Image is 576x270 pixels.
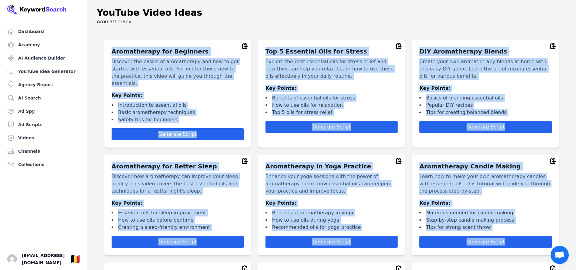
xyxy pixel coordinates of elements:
[265,200,398,207] h3: Key Points:
[265,209,398,216] li: Benefits of aromatherapy in yoga
[5,119,82,131] a: Ad Scripts
[419,216,552,224] li: Step-by-step candle making process
[5,132,82,144] a: Videos
[419,121,552,133] button: Generate Script
[419,173,552,195] p: Learn how to make your own aromatherapy candles with essential oils. This tutorial will guide you...
[265,85,398,92] h3: Key Points:
[112,200,244,207] h3: Key Points:
[5,158,82,171] a: Collections
[241,42,249,50] button: Copy to clipboard
[5,92,82,104] a: AI Search
[22,252,65,266] span: [EMAIL_ADDRESS][DOMAIN_NAME]
[87,7,576,25] div: Aromatherapy
[467,239,505,245] span: Generate Script
[265,121,398,133] button: Generate Script
[419,236,552,248] button: Generate Script
[5,79,82,91] a: Agency Report
[7,254,17,264] button: Open user button
[419,85,552,92] h3: Key Points:
[5,145,82,157] a: Channels
[70,253,81,265] button: 🇧🇪
[5,65,82,77] a: YouTube Idea Generator
[70,254,81,265] div: 🇧🇪
[5,105,82,117] a: Ad Spy
[158,131,197,137] span: Generate Script
[419,109,552,116] li: Tips for creating balanced blends
[419,58,552,80] p: Create your own aromatherapy blends at home with this easy DIY guide. Learn the art of mixing ess...
[112,173,244,195] p: Discover how aromatherapy can improve your sleep quality. This video covers the best essential oi...
[551,246,569,264] div: Open chat
[419,94,552,102] li: Basics of blending essential oils
[241,157,249,164] button: Copy to clipboard
[97,7,202,18] h1: YouTube Video Ideas
[419,162,552,171] h2: Aromatherapy Candle Making
[265,109,398,116] li: Top 5 oils for stress relief
[5,52,82,64] a: AI Audience Builder
[265,216,398,224] li: How to use oils during yoga
[5,25,82,37] a: Dashboard
[549,42,557,50] button: Copy to clipboard
[265,224,398,231] li: Recommended oils for yoga practice
[112,102,244,109] li: Introduction to essential oils
[419,209,552,216] li: Materials needed for candle making
[265,173,398,195] p: Enhance your yoga sessions with the power of aromatherapy. Learn how essential oils can deepen yo...
[265,236,398,248] button: Generate Script
[112,128,244,140] button: Generate Script
[112,209,244,216] li: Essential oils for sleep improvement
[395,157,402,164] button: Copy to clipboard
[112,162,244,171] h2: Aromatherapy for Better Sleep
[549,157,557,164] button: Copy to clipboard
[7,5,67,15] img: Your Company
[112,58,244,87] p: Discover the basics of aromatherapy and how to get started with essential oils. Perfect for those...
[419,224,552,231] li: Tips for strong scent throw
[419,47,552,56] h2: DIY Aromatherapy Blends
[419,102,552,109] li: Popular DIY recipes
[112,224,244,231] li: Creating a sleep-friendly environment
[312,239,350,245] span: Generate Script
[265,162,398,171] h2: Aromatherapy in Yoga Practice
[158,239,197,245] span: Generate Script
[419,200,552,207] h3: Key Points:
[112,116,244,123] li: Safety tips for beginners
[265,47,398,56] h2: Top 5 Essential Oils for Stress
[112,236,244,248] button: Generate Script
[112,92,244,99] h3: Key Points:
[265,58,398,80] p: Explore the best essential oils for stress relief and how they can help you relax. Learn how to u...
[467,124,505,130] span: Generate Script
[265,102,398,109] li: How to use oils for relaxation
[312,124,350,130] span: Generate Script
[112,216,244,224] li: How to use oils before bedtime
[112,109,244,116] li: Basic aromatherapy techniques
[112,47,244,56] h2: Aromatherapy for Beginners
[5,39,82,51] a: Academy
[395,42,402,50] button: Copy to clipboard
[265,94,398,102] li: Benefits of essential oils for stress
